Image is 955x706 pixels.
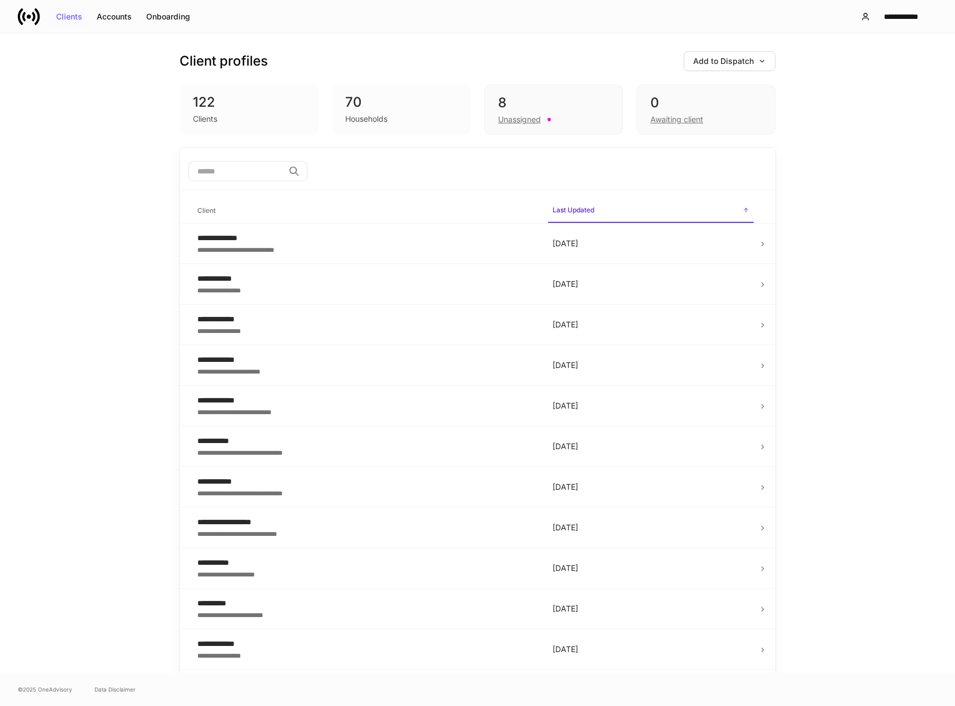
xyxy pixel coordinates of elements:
div: 122 [193,93,305,111]
button: Accounts [89,8,139,26]
p: [DATE] [553,644,749,655]
p: [DATE] [553,279,749,290]
span: © 2025 OneAdvisory [18,685,72,694]
div: Awaiting client [650,114,703,125]
button: Add to Dispatch [684,51,775,71]
p: [DATE] [553,360,749,371]
p: [DATE] [553,603,749,614]
div: Clients [56,13,82,21]
p: [DATE] [553,563,749,574]
p: [DATE] [553,238,749,249]
div: 0 [650,94,762,112]
a: Data Disclaimer [94,685,136,694]
p: [DATE] [553,522,749,533]
div: Onboarding [146,13,190,21]
h3: Client profiles [180,52,268,70]
div: Unassigned [498,114,541,125]
p: [DATE] [553,319,749,330]
button: Onboarding [139,8,197,26]
h6: Last Updated [553,205,594,215]
div: Accounts [97,13,132,21]
h6: Client [197,205,216,216]
span: Client [193,200,539,222]
div: 8Unassigned [484,84,623,135]
div: Add to Dispatch [693,57,766,65]
div: 70 [345,93,457,111]
div: 0Awaiting client [636,84,775,135]
p: [DATE] [553,400,749,411]
div: Households [345,113,387,125]
span: Last Updated [548,199,754,223]
p: [DATE] [553,441,749,452]
button: Clients [49,8,89,26]
p: [DATE] [553,481,749,493]
div: 8 [498,94,609,112]
div: Clients [193,113,217,125]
